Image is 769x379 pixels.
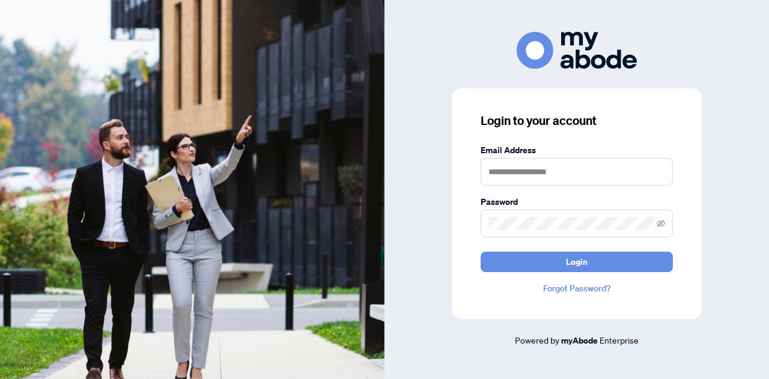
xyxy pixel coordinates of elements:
[481,144,673,157] label: Email Address
[481,112,673,129] h3: Login to your account
[481,195,673,208] label: Password
[561,334,598,347] a: myAbode
[600,335,639,345] span: Enterprise
[481,282,673,295] a: Forgot Password?
[566,252,588,271] span: Login
[517,32,637,68] img: ma-logo
[515,335,559,345] span: Powered by
[657,219,665,228] span: eye-invisible
[481,252,673,272] button: Login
